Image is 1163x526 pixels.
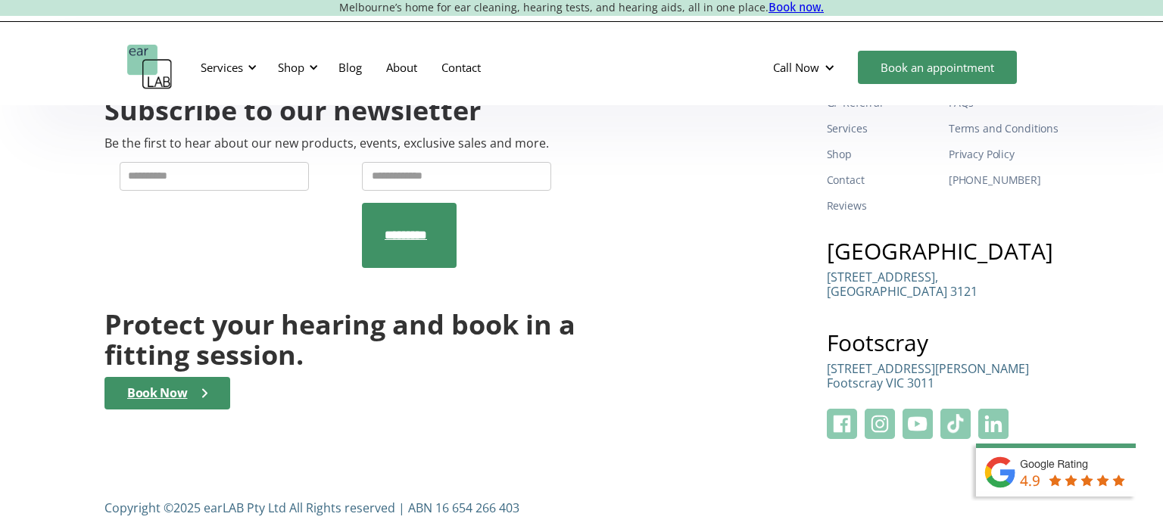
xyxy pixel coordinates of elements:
[374,45,429,89] a: About
[827,167,937,193] a: Contact
[127,386,187,400] div: Book Now
[949,116,1059,142] a: Terms and Conditions
[827,270,977,310] a: [STREET_ADDRESS],[GEOGRAPHIC_DATA] 3121
[201,60,243,75] div: Services
[104,500,519,516] div: Copyright ©2025 earLAB Pty Ltd All Rights reserved | ABN 16 654 266 403
[192,45,261,90] div: Services
[278,60,304,75] div: Shop
[858,51,1017,84] a: Book an appointment
[827,409,857,439] img: Facebook Logo
[269,45,323,90] div: Shop
[761,45,850,90] div: Call Now
[827,116,937,142] a: Services
[827,142,937,167] a: Shop
[827,240,1059,263] h3: [GEOGRAPHIC_DATA]
[773,60,819,75] div: Call Now
[120,203,350,262] iframe: reCAPTCHA
[827,193,937,219] a: Reviews
[104,93,481,129] h2: Subscribe to our newsletter
[104,310,575,369] h2: Protect your hearing and book in a fitting session.
[104,377,230,409] a: Book Now
[127,45,173,90] a: home
[827,362,1029,402] a: [STREET_ADDRESS][PERSON_NAME]Footscray VIC 3011
[978,409,1009,439] img: Linkeidn Logo
[827,270,977,299] p: [STREET_ADDRESS], [GEOGRAPHIC_DATA] 3121
[865,409,895,439] img: Instagram Logo
[104,136,549,151] p: Be the first to hear about our new products, events, exclusive sales and more.
[949,142,1059,167] a: Privacy Policy
[429,45,493,89] a: Contact
[827,331,1059,354] h3: Footscray
[104,162,575,268] form: Newsletter Form
[949,167,1059,193] a: [PHONE_NUMBER]
[827,362,1029,391] p: [STREET_ADDRESS][PERSON_NAME] Footscray VIC 3011
[326,45,374,89] a: Blog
